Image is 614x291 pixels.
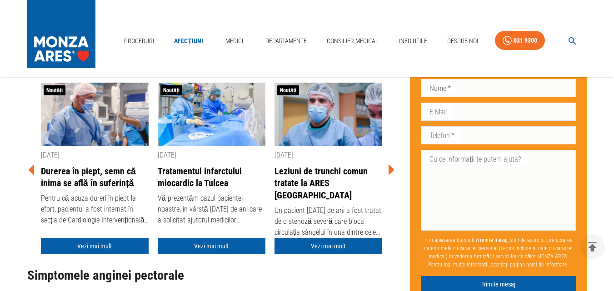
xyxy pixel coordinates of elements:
[275,165,382,202] a: Leziuni de trunchi comun tratate la ARES [GEOGRAPHIC_DATA]
[158,238,265,255] a: Vezi mai mult
[323,32,382,50] a: Consilier Medical
[477,237,508,243] b: Trimite mesaj
[275,150,382,161] div: [DATE]
[580,234,605,259] button: delete
[158,150,265,161] div: [DATE]
[275,238,382,255] a: Vezi mai mult
[41,150,149,161] div: [DATE]
[262,32,310,50] a: Departamente
[444,32,482,50] a: Despre Noi
[41,238,149,255] a: Vezi mai mult
[421,232,576,272] p: Prin apăsarea butonului , sunt de acord cu prelucrarea datelor mele cu caracter personal (ce pot ...
[277,85,300,95] span: Noutăți
[160,85,183,95] span: Noutăți
[495,31,545,50] a: 031 9300
[395,32,431,50] a: Info Utile
[158,193,265,226] div: Vă prezentăm cazul pacientei noastre, în vârstă [DATE] de ani care a solicitat ajutorul medicilor...
[275,205,382,238] div: Un pacient [DATE] de ani a fost tratat de o stenoză severă care bloca circulația sângelui în una ...
[120,32,158,50] a: Proceduri
[44,85,66,95] span: Noutăți
[170,32,207,50] a: Afecțiuni
[158,165,265,189] a: Tratamentul infarctului miocardic la Tulcea
[27,268,396,283] h2: Simptomele anginei pectorale
[220,32,249,50] a: Medici
[41,165,149,189] a: Durerea în piept, semn că inima se află în suferință
[514,35,537,46] div: 031 9300
[41,193,149,226] div: Pentru că acuza dureri în piept la efort, pacientul a fost internat în secția de Cardiologie Inte...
